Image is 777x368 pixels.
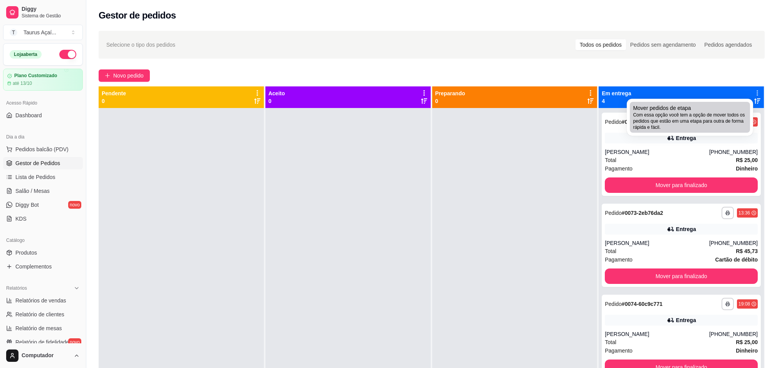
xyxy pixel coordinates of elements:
button: Mover para finalizado [605,177,758,193]
span: Dashboard [15,111,42,119]
p: 0 [102,97,126,105]
span: Relatórios [6,285,27,291]
strong: R$ 45,73 [736,248,758,254]
span: Sistema de Gestão [22,13,80,19]
span: Selecione o tipo dos pedidos [106,41,175,49]
div: 19:08 [738,301,750,307]
span: Com essa opção você tem a opção de mover todos os pedidos que estão em uma etapa para outra de fo... [633,112,747,130]
span: Pagamento [605,255,633,264]
span: Pagamento [605,346,633,355]
div: Todos os pedidos [576,39,626,50]
p: 0 [269,97,285,105]
h2: Gestor de pedidos [99,9,176,22]
div: Entrega [676,316,696,324]
button: Select a team [3,25,83,40]
div: Pedidos sem agendamento [626,39,700,50]
div: Dia a dia [3,131,83,143]
button: Alterar Status [59,50,76,59]
span: Total [605,156,616,164]
strong: Dinheiro [736,348,758,354]
p: Pendente [102,89,126,97]
strong: R$ 25,00 [736,339,758,345]
div: Acesso Rápido [3,97,83,109]
article: até 13/10 [13,80,32,86]
p: Preparando [435,89,465,97]
strong: # 0073-2eb76da2 [622,210,663,216]
span: Complementos [15,263,52,270]
p: 4 [602,97,631,105]
p: 0 [435,97,465,105]
div: [PERSON_NAME] [605,330,709,338]
div: [PERSON_NAME] [605,148,709,156]
strong: # 0072-35a08666 [622,119,663,125]
div: Entrega [676,225,696,233]
div: 13:36 [738,210,750,216]
span: Novo pedido [113,71,144,80]
span: Total [605,247,616,255]
span: Mover pedidos de etapa [633,104,691,112]
div: Catálogo [3,234,83,246]
span: Gestor de Pedidos [15,159,60,167]
span: Pedido [605,119,622,125]
div: [PHONE_NUMBER] [709,330,758,338]
span: plus [105,73,110,78]
div: Entrega [676,134,696,142]
strong: # 0074-60c9c771 [622,301,663,307]
div: Pedidos agendados [700,39,756,50]
div: [PERSON_NAME] [605,239,709,247]
span: Relatórios de vendas [15,297,66,304]
div: [PHONE_NUMBER] [709,148,758,156]
span: Pagamento [605,164,633,173]
span: Computador [22,352,70,359]
span: Lista de Pedidos [15,173,55,181]
p: Em entrega [602,89,631,97]
button: Mover para finalizado [605,268,758,284]
article: Plano Customizado [14,73,57,79]
span: Pedido [605,301,622,307]
strong: Dinheiro [736,165,758,172]
span: Pedidos balcão (PDV) [15,145,69,153]
span: Pedido [605,210,622,216]
span: Produtos [15,249,37,257]
span: Salão / Mesas [15,187,50,195]
div: Loja aberta [10,50,42,59]
span: T [10,29,17,36]
span: Relatório de fidelidade [15,338,69,346]
div: [PHONE_NUMBER] [709,239,758,247]
span: Total [605,338,616,346]
span: Relatório de mesas [15,324,62,332]
strong: Cartão de débito [715,257,758,263]
span: Diggy Bot [15,201,39,209]
span: Relatório de clientes [15,311,64,318]
span: Diggy [22,6,80,13]
p: Aceito [269,89,285,97]
div: Taurus Açaí ... [23,29,56,36]
span: KDS [15,215,27,223]
strong: R$ 25,00 [736,157,758,163]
